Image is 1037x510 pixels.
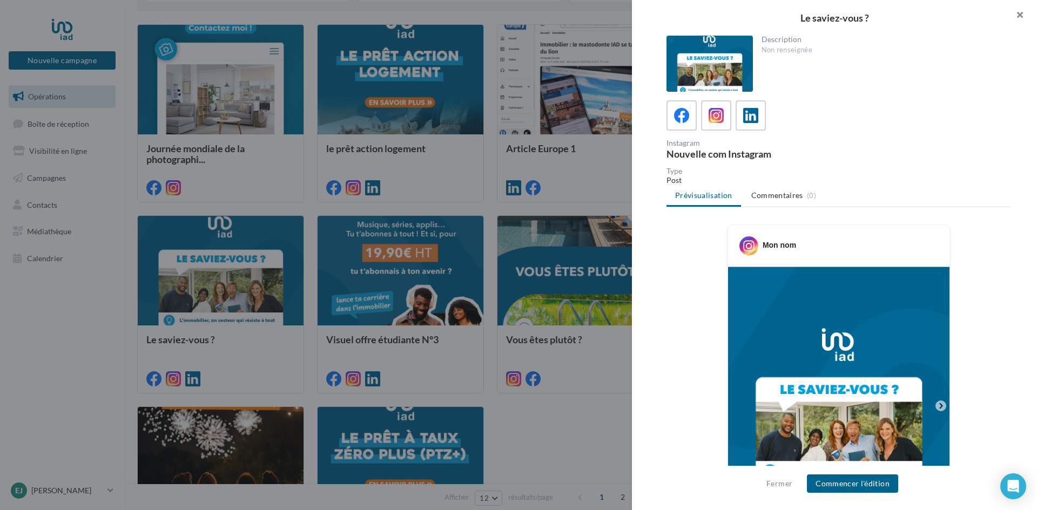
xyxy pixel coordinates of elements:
[666,149,834,159] div: Nouvelle com Instagram
[807,191,816,200] span: (0)
[762,477,797,490] button: Fermer
[666,139,834,147] div: Instagram
[762,45,1003,55] div: Non renseignée
[666,167,1011,175] div: Type
[751,190,803,201] span: Commentaires
[763,240,796,250] div: Mon nom
[762,36,1003,43] div: Description
[807,474,898,493] button: Commencer l'édition
[649,13,1020,23] div: Le saviez-vous ?
[666,175,1011,186] div: Post
[1000,473,1026,499] div: Open Intercom Messenger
